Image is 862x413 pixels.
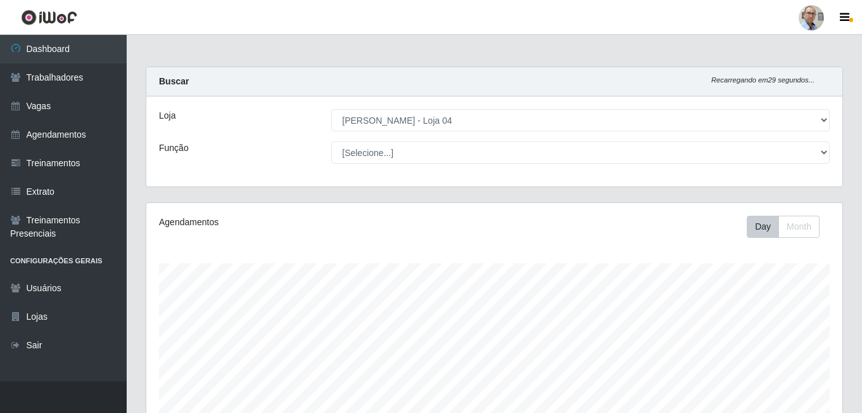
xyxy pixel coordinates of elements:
[747,216,779,238] button: Day
[159,216,428,229] div: Agendamentos
[747,216,820,238] div: First group
[159,141,189,155] label: Função
[159,76,189,86] strong: Buscar
[747,216,830,238] div: Toolbar with button groups
[159,109,175,122] label: Loja
[778,216,820,238] button: Month
[711,76,814,84] i: Recarregando em 29 segundos...
[21,10,77,25] img: CoreUI Logo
